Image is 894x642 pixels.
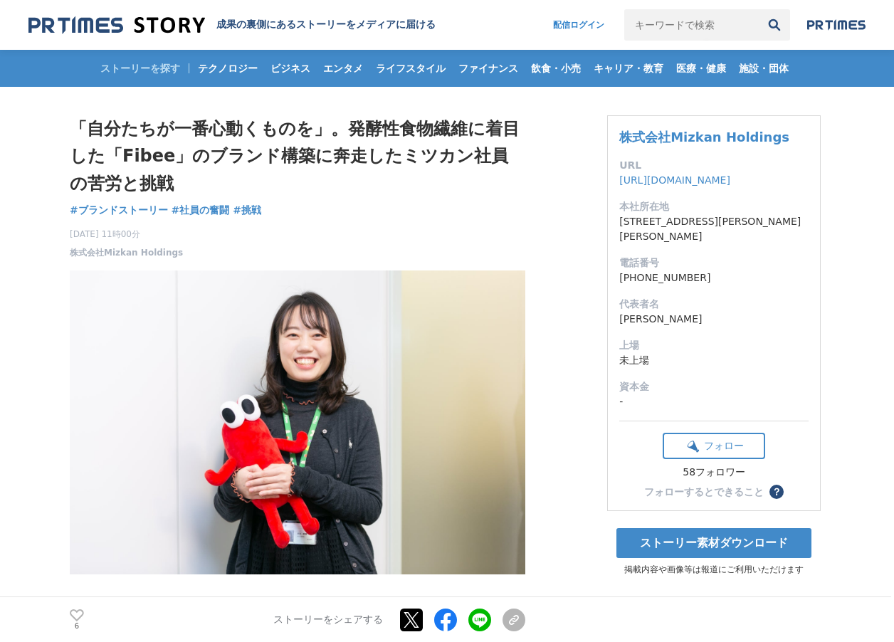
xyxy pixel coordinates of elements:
[317,62,369,75] span: エンタメ
[619,199,809,214] dt: 本社所在地
[317,50,369,87] a: エンタメ
[619,312,809,327] dd: [PERSON_NAME]
[525,50,587,87] a: 飲食・小売
[619,256,809,270] dt: 電話番号
[453,62,524,75] span: ファイナンス
[663,466,765,479] div: 58フォロワー
[644,487,764,497] div: フォローするとできること
[70,246,183,259] a: 株式会社Mizkan Holdings
[759,9,790,41] button: 検索
[265,50,316,87] a: ビジネス
[619,394,809,409] dd: -
[619,174,730,186] a: [URL][DOMAIN_NAME]
[607,564,821,576] p: 掲載内容や画像等は報道にご利用いただけます
[619,297,809,312] dt: 代表者名
[273,614,383,626] p: ストーリーをシェアする
[70,270,525,574] img: thumbnail_39f86eb0-0afc-11f0-a4a9-853bbee0433e.jpg
[588,50,669,87] a: キャリア・教育
[265,62,316,75] span: ビジネス
[619,338,809,353] dt: 上場
[616,528,811,558] a: ストーリー素材ダウンロード
[670,50,732,87] a: 医療・健康
[70,115,525,197] h1: 「自分たちが一番心動くものを」。発酵性食物繊維に着目した「Fibee」のブランド構築に奔走したミツカン社員の苦労と挑戦
[619,353,809,368] dd: 未上場
[70,228,183,241] span: [DATE] 11時00分
[525,62,587,75] span: 飲食・小売
[172,203,230,218] a: #社員の奮闘
[670,62,732,75] span: 医療・健康
[370,50,451,87] a: ライフスタイル
[588,62,669,75] span: キャリア・教育
[663,433,765,459] button: フォロー
[619,158,809,173] dt: URL
[733,62,794,75] span: 施設・団体
[70,623,84,630] p: 6
[619,214,809,244] dd: [STREET_ADDRESS][PERSON_NAME][PERSON_NAME]
[619,379,809,394] dt: 資本金
[624,9,759,41] input: キーワードで検索
[70,204,168,216] span: #ブランドストーリー
[28,16,205,35] img: 成果の裏側にあるストーリーをメディアに届ける
[733,50,794,87] a: 施設・団体
[807,19,866,31] img: prtimes
[216,19,436,31] h2: 成果の裏側にあるストーリーをメディアに届ける
[233,203,261,218] a: #挑戦
[772,487,782,497] span: ？
[769,485,784,499] button: ？
[70,203,168,218] a: #ブランドストーリー
[233,204,261,216] span: #挑戦
[28,16,436,35] a: 成果の裏側にあるストーリーをメディアに届ける 成果の裏側にあるストーリーをメディアに届ける
[192,62,263,75] span: テクノロジー
[192,50,263,87] a: テクノロジー
[619,130,789,144] a: 株式会社Mizkan Holdings
[370,62,451,75] span: ライフスタイル
[172,204,230,216] span: #社員の奮闘
[539,9,619,41] a: 配信ログイン
[453,50,524,87] a: ファイナンス
[619,270,809,285] dd: [PHONE_NUMBER]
